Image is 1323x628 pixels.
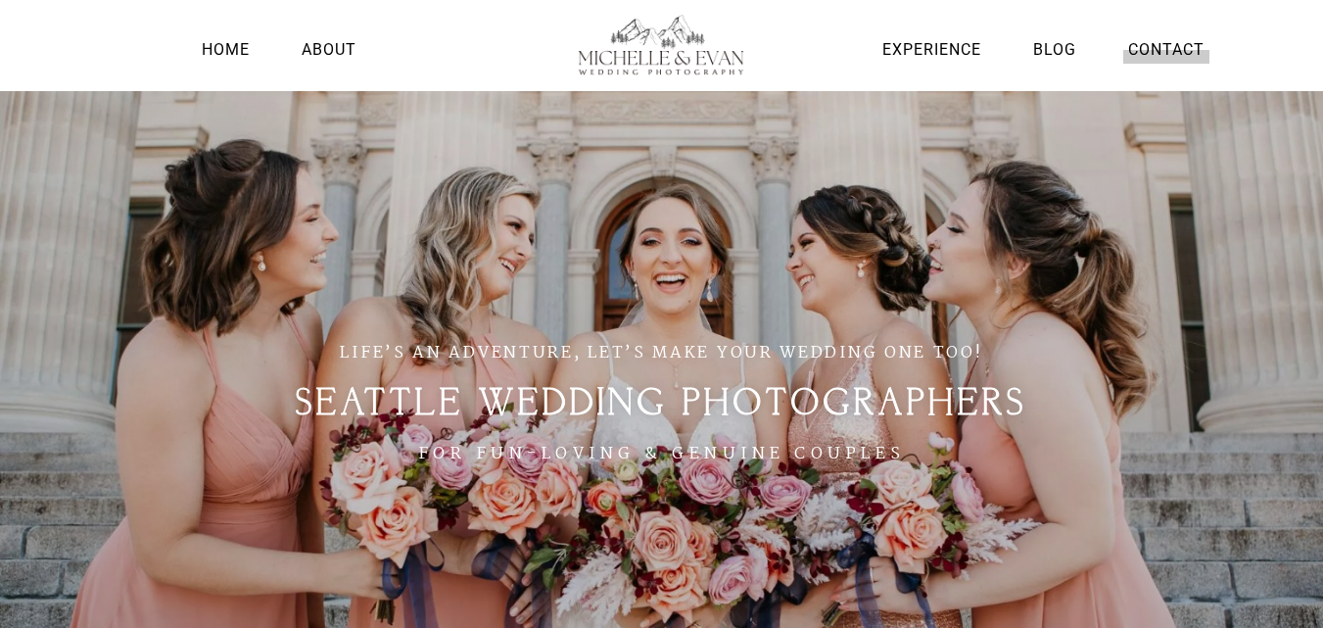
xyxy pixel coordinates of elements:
a: Blog [1028,36,1081,63]
a: Home [197,36,255,63]
a: Experience [877,36,986,63]
span: FOR FUN-LOVING & GENUINE COUPLES [418,441,906,467]
a: About [297,36,361,63]
a: Contact [1123,36,1209,63]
